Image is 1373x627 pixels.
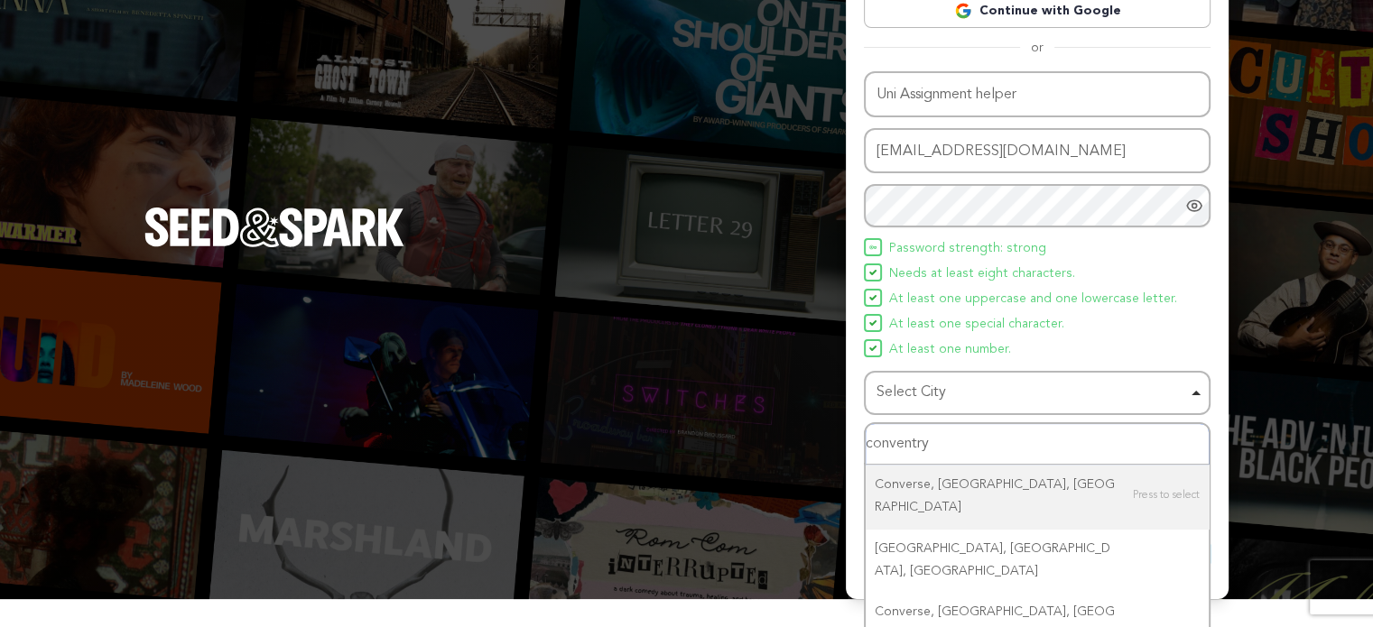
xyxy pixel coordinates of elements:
span: At least one uppercase and one lowercase letter. [889,289,1177,310]
img: Seed&Spark Icon [869,244,877,251]
input: Email address [864,128,1211,174]
div: Converse, [GEOGRAPHIC_DATA], [GEOGRAPHIC_DATA] [866,465,1209,528]
span: Password strength: strong [889,238,1046,260]
img: Seed&Spark Logo [144,207,404,247]
a: Seed&Spark Homepage [144,207,404,283]
img: Google logo [954,2,972,20]
span: or [1020,39,1054,57]
img: Seed&Spark Icon [869,319,877,327]
img: Seed&Spark Icon [869,345,877,352]
span: Needs at least eight characters. [889,263,1075,285]
input: Name [864,71,1211,117]
div: [GEOGRAPHIC_DATA], [GEOGRAPHIC_DATA], [GEOGRAPHIC_DATA] [866,529,1209,592]
span: At least one number. [889,339,1011,361]
img: Seed&Spark Icon [869,269,877,276]
input: Select City [866,424,1209,465]
a: Show password as plain text. Warning: this will display your password on the screen. [1185,197,1203,215]
img: Seed&Spark Icon [869,294,877,301]
span: At least one special character. [889,314,1064,336]
div: Select City [877,380,1187,406]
